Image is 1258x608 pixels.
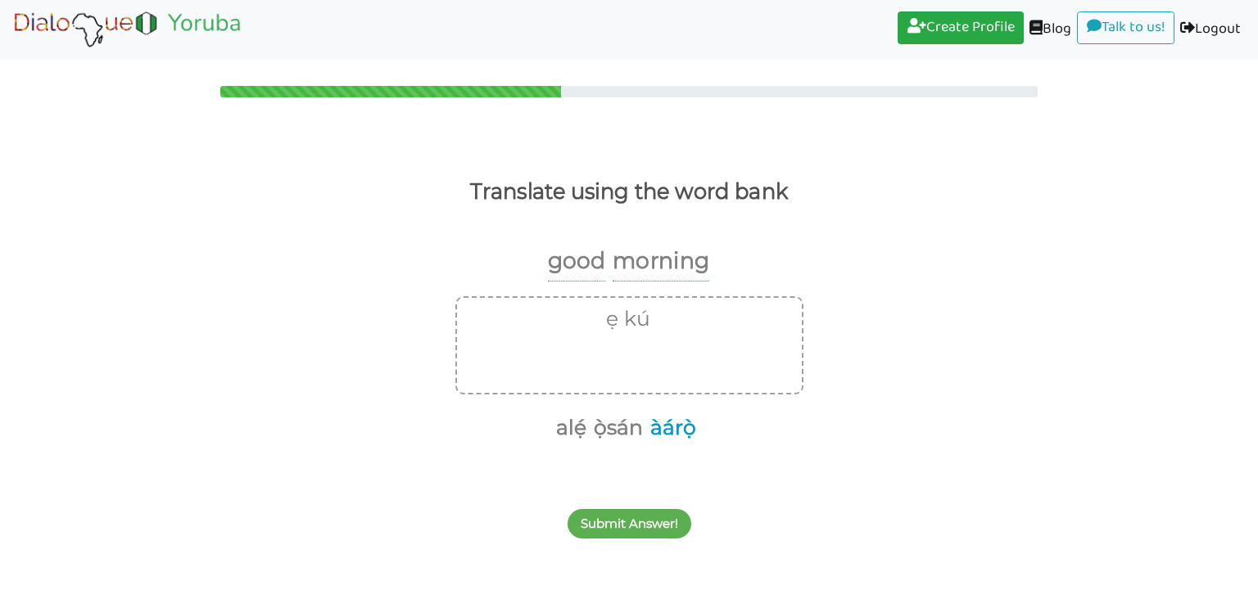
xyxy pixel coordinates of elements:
a: Talk to us! [1077,11,1174,44]
button: àárọ̀ [645,412,696,444]
button: ọ̀sán [588,412,643,444]
button: alẹ́ [550,412,586,444]
p: morning [612,241,708,281]
button: ẹ kú [600,304,650,335]
a: Blog [1024,11,1077,48]
p: good [548,241,605,281]
a: Create Profile [898,11,1024,44]
a: Logout [1174,11,1247,48]
p: Translate using the word bank [31,173,1226,210]
img: Select Course Page [11,9,243,50]
button: Submit Answer! [568,509,691,538]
